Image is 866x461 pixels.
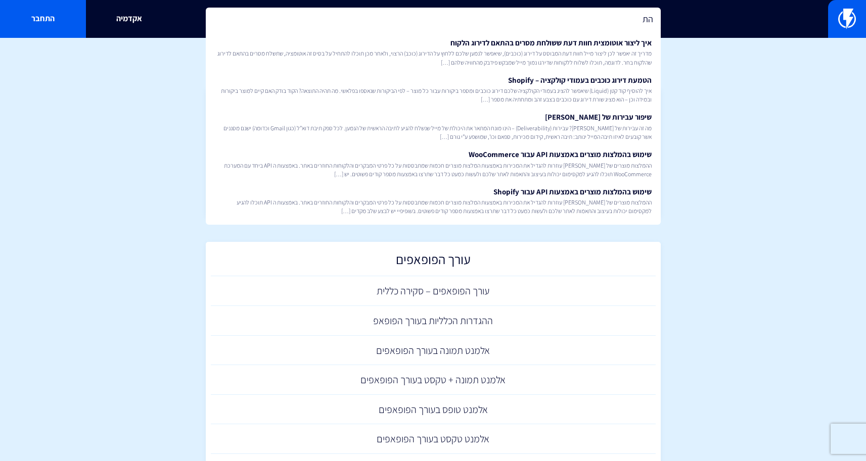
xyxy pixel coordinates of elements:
[215,198,652,215] span: ההמלצות מוצרים של [PERSON_NAME] עוזרות להגדיל את המכירות באמצעות המלצות מוצרים חכמות שמתבססות על ...
[211,71,656,108] a: הטמעת דירוג כוכבים בעמודי קולקציה – Shopifyאיך להוסיף קוד קטן (Liquid) שיאפשר להציג בעמודי הקולקצ...
[215,124,652,141] span: מה זה עבירות של [PERSON_NAME]? עבירות (Deliverability) – הינו מונח המתאר את היכולת של מייל שנשלח ...
[206,8,661,31] input: חיפוש מהיר...
[211,108,656,145] a: שיפור עבירות של [PERSON_NAME]מה זה עבירות של [PERSON_NAME]? עבירות (Deliverability) – הינו מונח ה...
[211,33,656,71] a: איך ליצור אוטומצית חוות דעת ששולחת מסרים בהתאם לדירוג הלקוחמדריך זה יאפשר לכן ליצור מייל חוות דעת...
[215,161,652,178] span: ההמלצות מוצרים של [PERSON_NAME] עוזרות להגדיל את המכירות באמצעות המלצות מוצרים חכמות שמתבססות על ...
[211,336,656,366] a: אלמנט תמונה בעורך הפופאפים
[211,424,656,454] a: אלמנט טקסט בעורך הפופאפים
[211,182,656,220] a: שימוש בהמלצות מוצרים באמצעות API עבור Shopifyההמלצות מוצרים של [PERSON_NAME] עוזרות להגדיל את המכ...
[211,247,656,277] a: עורך הפופאפים
[215,49,652,66] span: מדריך זה יאפשר לכן ליצור מייל חוות דעת המבוסס על דירוג (כוכבים), שיאפשר לנמען שלכם ללחוץ על הדירו...
[211,306,656,336] a: ההגדרות הכלליות בעורך הפופאפ
[211,395,656,425] a: אלמנט טופס בעורך הפופאפים
[211,365,656,395] a: אלמנט תמונה + טקסט בעורך הפופאפים
[216,252,651,272] h2: עורך הפופאפים
[215,86,652,104] span: איך להוסיף קוד קטן (Liquid) שיאפשר להציג בעמודי הקולקציה שלכם דירוג כוכבים ומספר ביקורות עבור כל ...
[211,145,656,182] a: שימוש בהמלצות מוצרים באמצעות API עבור WooCommerceההמלצות מוצרים של [PERSON_NAME] עוזרות להגדיל את...
[211,276,656,306] a: עורך הפופאפים – סקירה כללית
